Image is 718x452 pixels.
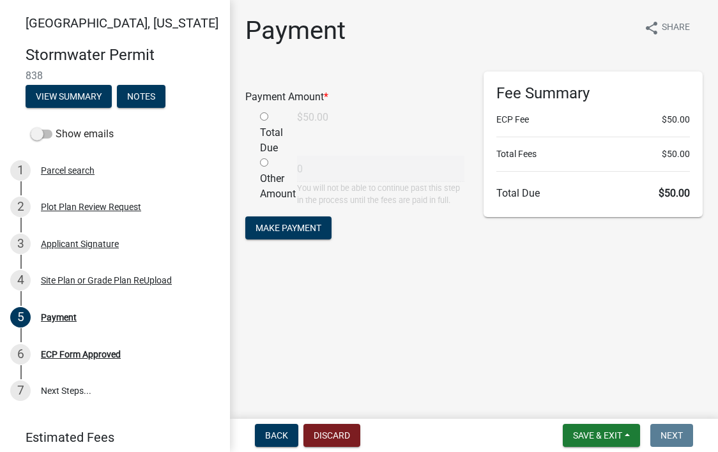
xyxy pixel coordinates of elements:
[26,70,204,82] span: 838
[117,85,165,108] button: Notes
[265,430,288,441] span: Back
[236,89,474,105] div: Payment Amount
[573,430,622,441] span: Save & Exit
[41,313,77,322] div: Payment
[662,113,690,126] span: $50.00
[250,110,287,156] div: Total Due
[256,223,321,233] span: Make Payment
[245,15,346,46] h1: Payment
[41,166,95,175] div: Parcel search
[661,430,683,441] span: Next
[117,92,165,102] wm-modal-confirm: Notes
[10,344,31,365] div: 6
[41,202,141,211] div: Plot Plan Review Request
[250,156,287,206] div: Other Amount
[563,424,640,447] button: Save & Exit
[245,216,332,239] button: Make Payment
[26,15,218,31] span: [GEOGRAPHIC_DATA], [US_STATE]
[650,424,693,447] button: Next
[644,20,659,36] i: share
[10,160,31,181] div: 1
[26,46,220,64] h4: Stormwater Permit
[496,147,690,161] li: Total Fees
[10,270,31,290] div: 4
[659,187,690,199] span: $50.00
[303,424,360,447] button: Discard
[10,380,31,401] div: 7
[41,350,121,359] div: ECP Form Approved
[10,234,31,254] div: 3
[10,425,210,450] a: Estimated Fees
[26,85,112,108] button: View Summary
[662,147,690,161] span: $50.00
[41,239,119,248] div: Applicant Signature
[496,187,690,199] h6: Total Due
[496,113,690,126] li: ECP Fee
[662,20,690,36] span: Share
[41,276,172,285] div: Site Plan or Grade Plan ReUpload
[10,307,31,328] div: 5
[31,126,114,142] label: Show emails
[496,84,690,103] h6: Fee Summary
[255,424,298,447] button: Back
[634,15,700,40] button: shareShare
[26,92,112,102] wm-modal-confirm: Summary
[10,197,31,217] div: 2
